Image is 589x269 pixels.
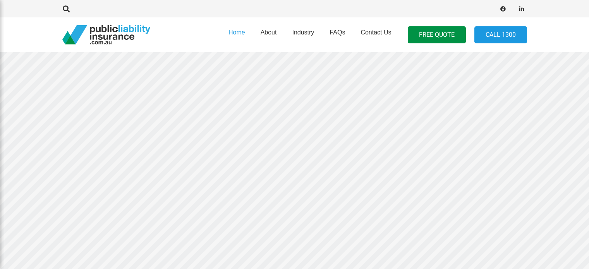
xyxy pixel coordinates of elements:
[284,15,322,55] a: Industry
[474,26,527,44] a: Call 1300
[261,29,277,36] span: About
[516,3,527,14] a: LinkedIn
[59,5,74,12] a: Search
[292,29,314,36] span: Industry
[228,29,245,36] span: Home
[62,25,150,45] a: pli_logotransparent
[221,15,253,55] a: Home
[361,29,391,36] span: Contact Us
[253,15,285,55] a: About
[408,26,466,44] a: FREE QUOTE
[498,3,508,14] a: Facebook
[322,15,353,55] a: FAQs
[353,15,399,55] a: Contact Us
[330,29,345,36] span: FAQs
